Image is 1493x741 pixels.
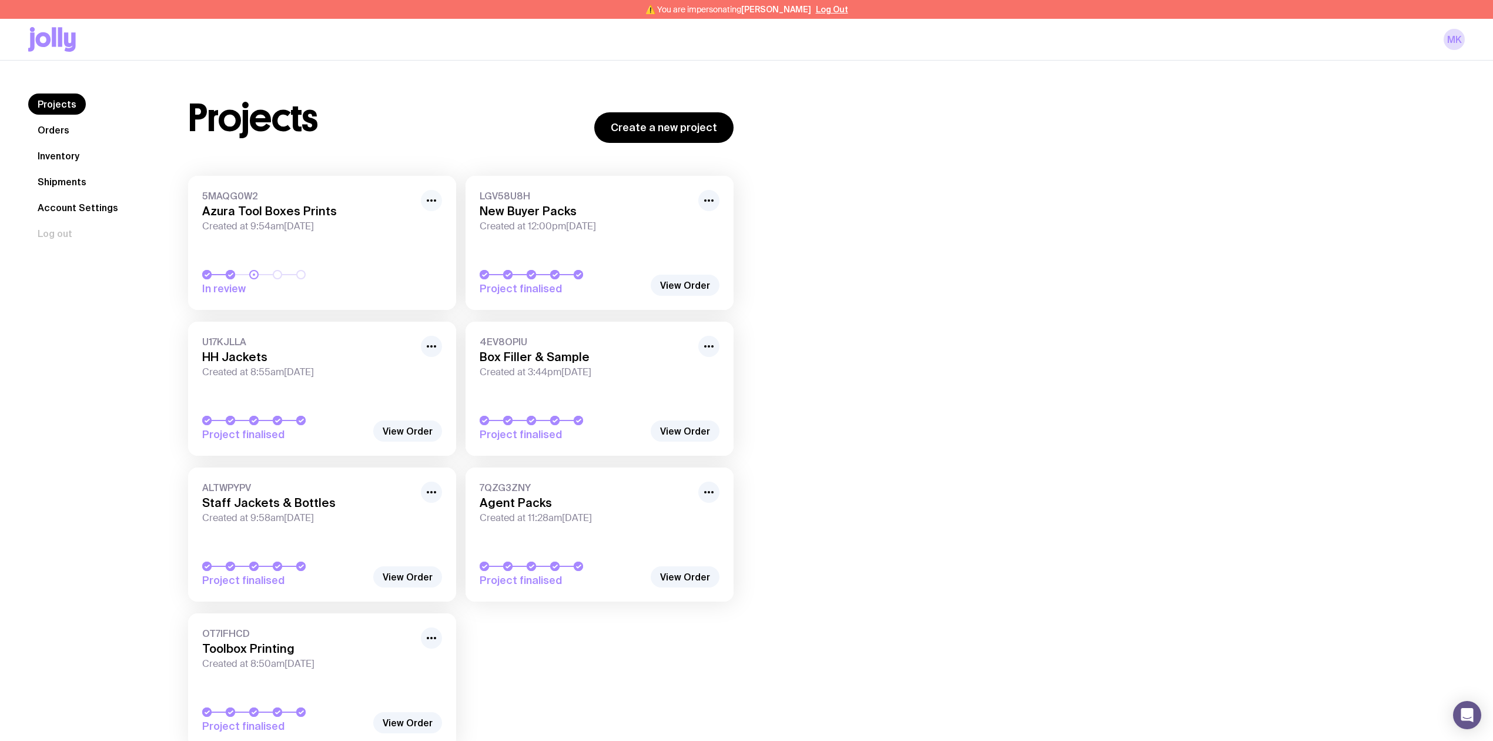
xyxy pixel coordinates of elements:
span: Project finalised [480,573,644,588]
span: [PERSON_NAME] [741,5,811,14]
span: ALTWPYPV [202,482,414,493]
a: View Order [651,275,719,296]
span: Project finalised [202,573,367,588]
h3: Toolbox Printing [202,642,414,656]
a: Shipments [28,171,96,192]
a: LGV58U8HNew Buyer PacksCreated at 12:00pm[DATE]Project finalised [466,176,734,310]
span: 5MAQG0W2 [202,190,414,202]
a: Orders [28,119,79,141]
a: View Order [373,420,442,442]
span: Created at 8:55am[DATE] [202,366,414,378]
span: Created at 9:58am[DATE] [202,512,414,524]
a: Inventory [28,145,89,166]
span: ⚠️ You are impersonating [645,5,811,14]
h3: Azura Tool Boxes Prints [202,204,414,218]
a: Projects [28,94,86,115]
button: Log out [28,223,82,244]
a: 7QZG3ZNYAgent PacksCreated at 11:28am[DATE]Project finalised [466,468,734,602]
h3: Staff Jackets & Bottles [202,496,414,510]
a: 5MAQG0W2Azura Tool Boxes PrintsCreated at 9:54am[DATE]In review [188,176,456,310]
span: Project finalised [480,282,644,296]
span: 4EV8OPIU [480,336,691,348]
span: LGV58U8H [480,190,691,202]
span: 7QZG3ZNY [480,482,691,493]
span: Project finalised [202,428,367,442]
span: Created at 11:28am[DATE] [480,512,691,524]
a: MK [1444,29,1465,50]
a: U17KJLLAHH JacketsCreated at 8:55am[DATE]Project finalised [188,322,456,456]
a: View Order [651,566,719,588]
h3: Box Filler & Sample [480,350,691,364]
a: ALTWPYPVStaff Jackets & BottlesCreated at 9:58am[DATE]Project finalised [188,468,456,602]
span: OT7IFHCD [202,627,414,639]
span: Created at 9:54am[DATE] [202,221,414,232]
a: Account Settings [28,197,128,218]
div: Open Intercom Messenger [1453,701,1481,729]
span: Project finalised [202,719,367,733]
span: Project finalised [480,428,644,442]
h3: New Buyer Packs [480,204,691,218]
h1: Projects [188,99,318,137]
span: In review [202,282,367,296]
h3: HH Jackets [202,350,414,364]
a: View Order [373,566,442,588]
a: View Order [373,712,442,733]
a: Create a new project [594,112,734,143]
button: Log Out [816,5,848,14]
h3: Agent Packs [480,496,691,510]
span: Created at 3:44pm[DATE] [480,366,691,378]
a: View Order [651,420,719,442]
span: Created at 12:00pm[DATE] [480,221,691,232]
span: U17KJLLA [202,336,414,348]
span: Created at 8:50am[DATE] [202,658,414,670]
a: 4EV8OPIUBox Filler & SampleCreated at 3:44pm[DATE]Project finalised [466,322,734,456]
